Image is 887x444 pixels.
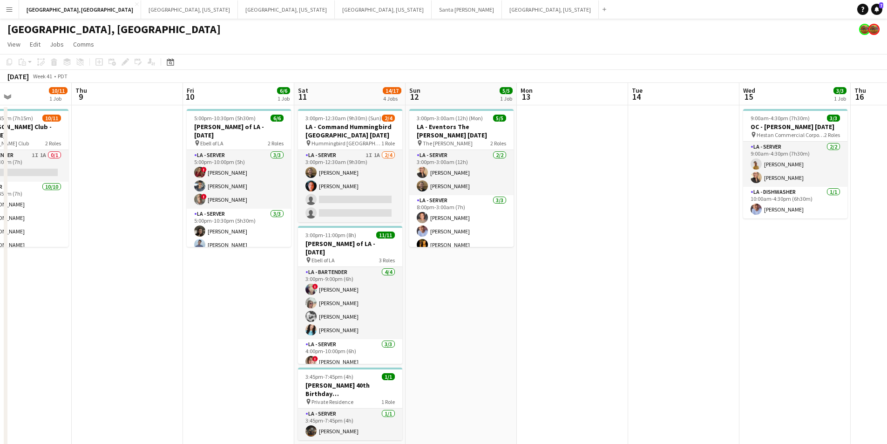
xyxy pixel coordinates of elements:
[827,115,840,122] span: 3/3
[743,142,847,187] app-card-role: LA - Server2/29:00am-4:30pm (7h30m)[PERSON_NAME][PERSON_NAME]
[46,38,68,50] a: Jobs
[417,115,483,122] span: 3:00pm-3:00am (12h) (Mon)
[500,87,513,94] span: 5/5
[58,73,68,80] div: PDT
[335,0,432,19] button: [GEOGRAPHIC_DATA], [US_STATE]
[854,86,866,95] span: Thu
[73,40,94,48] span: Comms
[757,131,824,138] span: Hestan Commercial Corporation
[42,115,61,122] span: 10/11
[278,95,290,102] div: 1 Job
[7,22,221,36] h1: [GEOGRAPHIC_DATA], [GEOGRAPHIC_DATA]
[493,115,506,122] span: 5/5
[305,373,353,380] span: 3:45pm-7:45pm (4h)
[376,232,395,239] span: 11/11
[298,109,402,222] app-job-card: 3:00pm-12:30am (9h30m) (Sun)2/4LA - Command Hummingbird [GEOGRAPHIC_DATA] [DATE] Hummingbird [GEO...
[277,87,290,94] span: 6/6
[519,91,533,102] span: 13
[381,140,395,147] span: 1 Role
[834,95,846,102] div: 1 Job
[490,140,506,147] span: 2 Roles
[382,373,395,380] span: 1/1
[311,140,381,147] span: Hummingbird [GEOGRAPHIC_DATA] - Q-[GEOGRAPHIC_DATA]
[298,368,402,440] app-job-card: 3:45pm-7:45pm (4h)1/1[PERSON_NAME] 40th Birthday [DEMOGRAPHIC_DATA] Private Residence1 RoleLA - S...
[743,109,847,219] app-job-card: 9:00am-4:30pm (7h30m)3/3OC - [PERSON_NAME] [DATE] Hestan Commercial Corporation2 RolesLA - Server...
[423,140,473,147] span: The [PERSON_NAME]
[298,239,402,256] h3: [PERSON_NAME] of LA - [DATE]
[238,0,335,19] button: [GEOGRAPHIC_DATA], [US_STATE]
[50,40,64,48] span: Jobs
[871,4,882,15] a: 7
[305,115,381,122] span: 3:00pm-12:30am (9h30m) (Sun)
[409,195,514,254] app-card-role: LA - Server3/38:00pm-3:00am (7h)[PERSON_NAME][PERSON_NAME][PERSON_NAME]
[201,194,207,199] span: !
[26,38,44,50] a: Edit
[187,109,291,247] app-job-card: 5:00pm-10:30pm (5h30m)6/6[PERSON_NAME] of LA - [DATE] Ebell of LA2 RolesLA - Server3/35:00pm-10:0...
[742,91,755,102] span: 15
[381,398,395,405] span: 1 Role
[298,226,402,364] app-job-card: 3:00pm-11:00pm (8h)11/11[PERSON_NAME] of LA - [DATE] Ebell of LA3 RolesLA - Bartender4/43:00pm-9:...
[75,86,87,95] span: Thu
[632,86,643,95] span: Tue
[298,409,402,440] app-card-role: LA - Server1/13:45pm-7:45pm (4h)[PERSON_NAME]
[298,150,402,222] app-card-role: LA - Server1I1A2/43:00pm-12:30am (9h30m)[PERSON_NAME][PERSON_NAME]
[409,109,514,247] app-job-card: 3:00pm-3:00am (12h) (Mon)5/5LA - Eventors The [PERSON_NAME] [DATE] The [PERSON_NAME]2 RolesLA - S...
[187,209,291,267] app-card-role: LA - Server3/35:00pm-10:30pm (5h30m)[PERSON_NAME][PERSON_NAME]
[49,87,68,94] span: 10/11
[879,2,883,8] span: 7
[853,91,866,102] span: 16
[297,91,308,102] span: 11
[312,356,318,362] span: !
[271,115,284,122] span: 6/6
[824,131,840,138] span: 2 Roles
[383,87,401,94] span: 14/17
[502,0,599,19] button: [GEOGRAPHIC_DATA], [US_STATE]
[408,91,420,102] span: 12
[751,115,810,122] span: 9:00am-4:30pm (7h30m)
[383,95,401,102] div: 4 Jobs
[31,73,54,80] span: Week 41
[382,115,395,122] span: 2/4
[30,40,41,48] span: Edit
[7,72,29,81] div: [DATE]
[743,86,755,95] span: Wed
[74,91,87,102] span: 9
[187,123,291,139] h3: [PERSON_NAME] of LA - [DATE]
[743,187,847,219] app-card-role: LA - Dishwasher1/110:00am-4:30pm (6h30m)[PERSON_NAME]
[45,140,61,147] span: 2 Roles
[201,167,207,172] span: !
[409,150,514,195] app-card-role: LA - Server2/23:00pm-3:00am (12h)[PERSON_NAME][PERSON_NAME]
[833,87,846,94] span: 3/3
[409,86,420,95] span: Sun
[187,86,194,95] span: Fri
[379,257,395,264] span: 3 Roles
[432,0,502,19] button: Santa [PERSON_NAME]
[868,24,880,35] app-user-avatar: Rollin Hero
[185,91,194,102] span: 10
[200,140,223,147] span: Ebell of LA
[298,267,402,339] app-card-role: LA - Bartender4/43:00pm-9:00pm (6h)![PERSON_NAME][PERSON_NAME][PERSON_NAME][PERSON_NAME]
[298,86,308,95] span: Sat
[500,95,512,102] div: 1 Job
[194,115,256,122] span: 5:00pm-10:30pm (5h30m)
[311,398,353,405] span: Private Residence
[298,381,402,398] h3: [PERSON_NAME] 40th Birthday [DEMOGRAPHIC_DATA]
[141,0,238,19] button: [GEOGRAPHIC_DATA], [US_STATE]
[859,24,870,35] app-user-avatar: Rollin Hero
[521,86,533,95] span: Mon
[19,0,141,19] button: [GEOGRAPHIC_DATA], [GEOGRAPHIC_DATA]
[743,123,847,131] h3: OC - [PERSON_NAME] [DATE]
[298,339,402,398] app-card-role: LA - Server3/34:00pm-10:00pm (6h)![PERSON_NAME]
[630,91,643,102] span: 14
[69,38,98,50] a: Comms
[7,40,20,48] span: View
[4,38,24,50] a: View
[298,123,402,139] h3: LA - Command Hummingbird [GEOGRAPHIC_DATA] [DATE]
[268,140,284,147] span: 2 Roles
[49,95,67,102] div: 1 Job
